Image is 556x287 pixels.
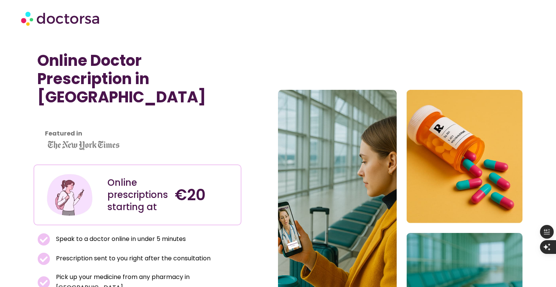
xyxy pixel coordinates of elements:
[46,171,94,219] img: Illustration depicting a young woman in a casual outfit, engaged with her smartphone. She has a p...
[37,114,152,123] iframe: Customer reviews powered by Trustpilot
[175,186,235,204] h4: €20
[54,253,211,264] span: Prescription sent to you right after the consultation
[37,51,238,106] h1: Online Doctor Prescription in [GEOGRAPHIC_DATA]
[54,234,186,244] span: Speak to a doctor online in under 5 minutes
[45,129,82,138] strong: Featured in
[107,177,167,213] div: Online prescriptions starting at
[37,123,238,132] iframe: Customer reviews powered by Trustpilot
